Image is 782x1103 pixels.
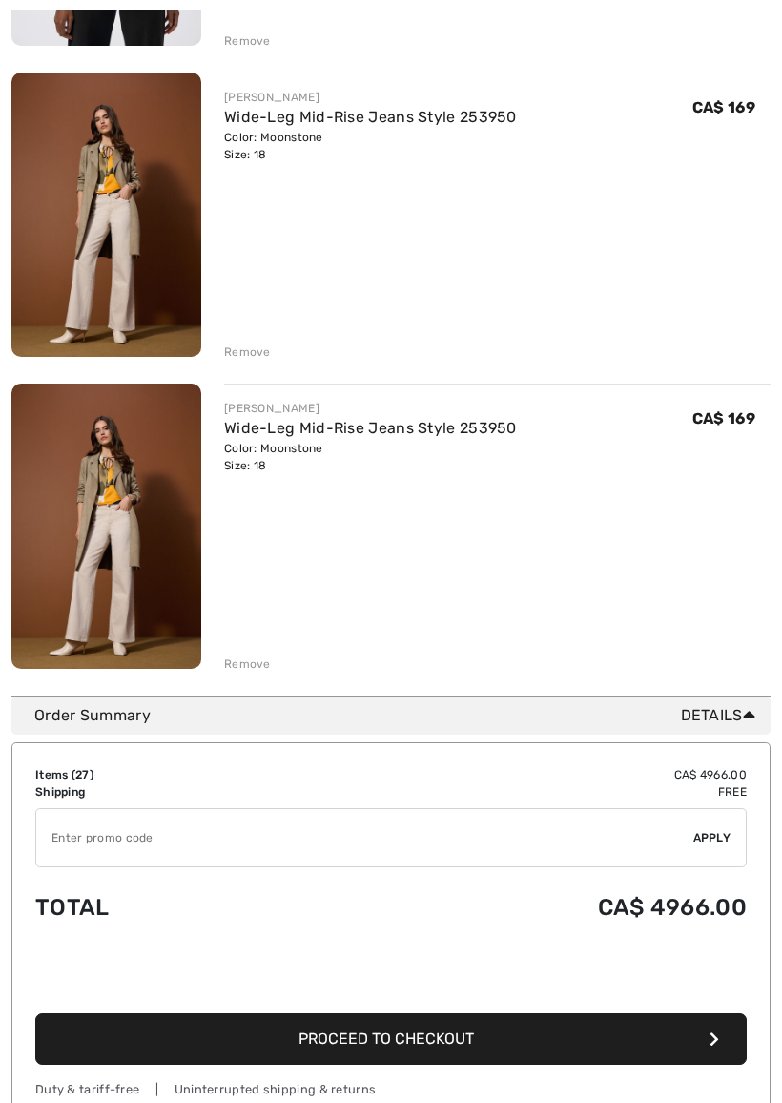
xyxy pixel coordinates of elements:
[298,1030,474,1048] span: Proceed to Checkout
[35,1080,747,1098] div: Duty & tariff-free | Uninterrupted shipping & returns
[224,419,517,437] a: Wide-Leg Mid-Rise Jeans Style 253950
[271,766,747,783] td: CA$ 4966.00
[271,875,747,940] td: CA$ 4966.00
[692,98,755,116] span: CA$ 169
[224,32,271,50] div: Remove
[11,384,201,669] img: Wide-Leg Mid-Rise Jeans Style 253950
[224,89,517,106] div: [PERSON_NAME]
[224,400,517,417] div: [PERSON_NAME]
[681,704,763,727] span: Details
[35,766,271,783] td: Items ( )
[692,409,755,427] span: CA$ 169
[36,809,693,866] input: Promo code
[35,1013,747,1065] button: Proceed to Checkout
[224,440,517,474] div: Color: Moonstone Size: 18
[75,768,90,781] span: 27
[34,704,763,727] div: Order Summary
[35,954,747,1007] iframe: PayPal-paypal
[271,783,747,801] td: Free
[224,343,271,361] div: Remove
[224,129,517,163] div: Color: Moonstone Size: 18
[224,108,517,126] a: Wide-Leg Mid-Rise Jeans Style 253950
[224,656,271,673] div: Remove
[11,73,201,358] img: Wide-Leg Mid-Rise Jeans Style 253950
[35,783,271,801] td: Shipping
[35,875,271,940] td: Total
[693,829,731,846] span: Apply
